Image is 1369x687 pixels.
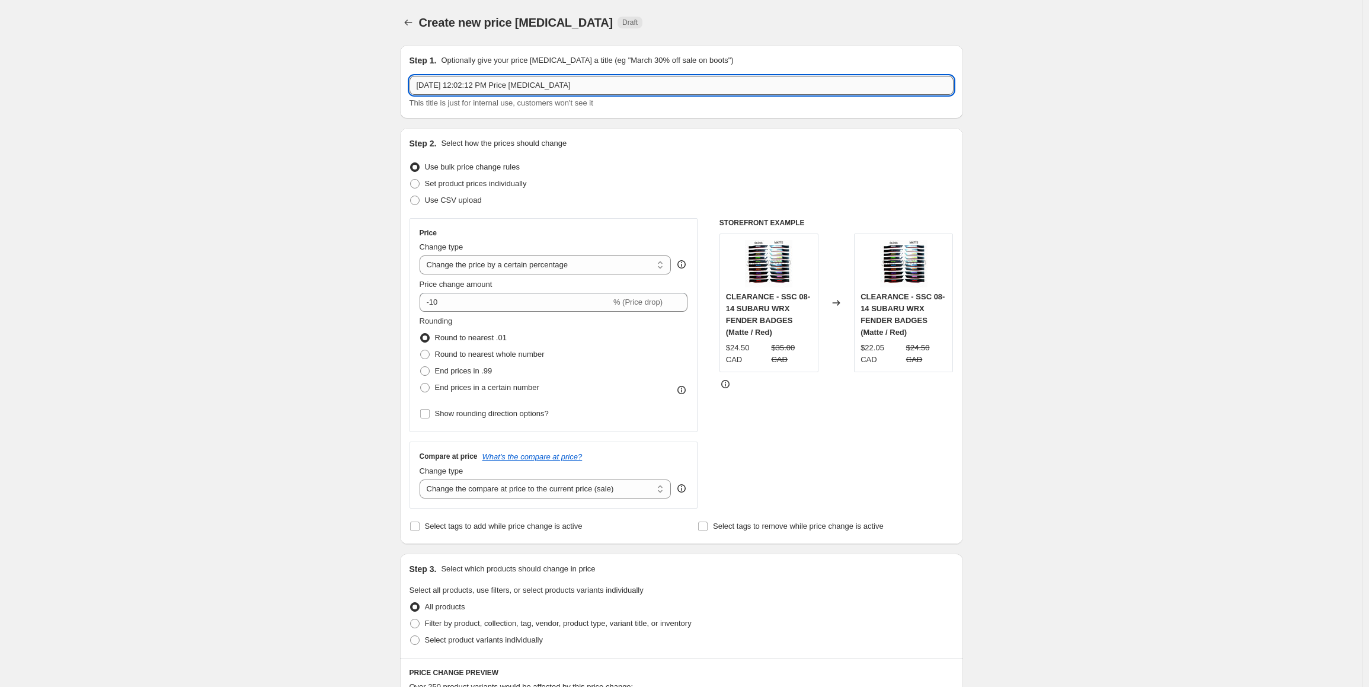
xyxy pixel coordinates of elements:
span: Create new price [MEDICAL_DATA] [419,16,613,29]
p: Optionally give your price [MEDICAL_DATA] a title (eg "March 30% off sale on boots") [441,55,733,66]
span: Filter by product, collection, tag, vendor, product type, variant title, or inventory [425,619,692,628]
span: End prices in .99 [435,366,492,375]
span: Select all products, use filters, or select products variants individually [410,586,644,595]
span: CLEARANCE - SSC 08-14 SUBARU WRX FENDER BADGES (Matte / Red) [861,292,945,337]
img: Polish_20200426_225400094_80x.jpg [745,240,792,287]
span: $24.50 CAD [906,343,930,364]
span: CLEARANCE - SSC 08-14 SUBARU WRX FENDER BADGES (Matte / Red) [726,292,810,337]
span: Set product prices individually [425,179,527,188]
span: $35.00 CAD [771,343,795,364]
span: Change type [420,466,463,475]
h2: Step 3. [410,563,437,575]
h6: PRICE CHANGE PREVIEW [410,668,954,678]
div: help [676,483,687,494]
span: All products [425,602,465,611]
p: Select how the prices should change [441,138,567,149]
button: Price change jobs [400,14,417,31]
span: Change type [420,242,463,251]
span: Select tags to add while price change is active [425,522,583,531]
button: What's the compare at price? [482,452,583,461]
div: help [676,258,687,270]
h6: STOREFRONT EXAMPLE [719,218,954,228]
span: Draft [622,18,638,27]
span: Price change amount [420,280,492,289]
input: -15 [420,293,611,312]
span: Show rounding direction options? [435,409,549,418]
span: Select tags to remove while price change is active [713,522,884,531]
span: % (Price drop) [613,298,663,306]
span: Use CSV upload [425,196,482,204]
input: 30% off holiday sale [410,76,954,95]
span: This title is just for internal use, customers won't see it [410,98,593,107]
img: Polish_20200426_225400094_80x.jpg [880,240,927,287]
span: $24.50 CAD [726,343,750,364]
span: Round to nearest whole number [435,350,545,359]
span: $22.05 CAD [861,343,884,364]
span: Rounding [420,317,453,325]
span: End prices in a certain number [435,383,539,392]
h2: Step 1. [410,55,437,66]
span: Round to nearest .01 [435,333,507,342]
span: Use bulk price change rules [425,162,520,171]
p: Select which products should change in price [441,563,595,575]
h3: Compare at price [420,452,478,461]
h2: Step 2. [410,138,437,149]
span: Select product variants individually [425,635,543,644]
h3: Price [420,228,437,238]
